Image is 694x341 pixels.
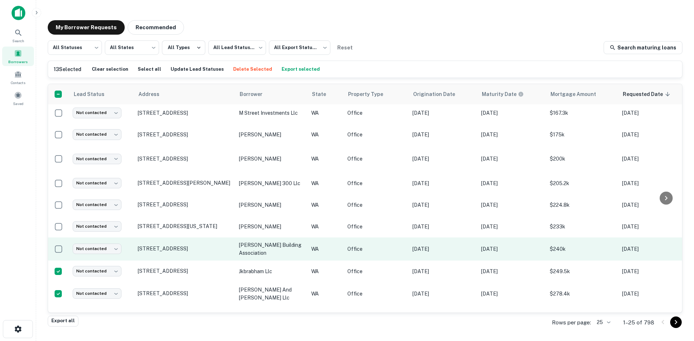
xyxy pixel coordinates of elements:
[134,84,235,104] th: Address
[481,155,543,163] p: [DATE]
[481,131,543,139] p: [DATE]
[312,90,335,99] span: State
[348,90,393,99] span: Property Type
[670,316,682,328] button: Go to next page
[550,131,615,139] p: $175k
[412,201,474,209] p: [DATE]
[2,88,34,108] a: Saved
[138,201,232,208] p: [STREET_ADDRESS]
[347,155,405,163] p: Office
[90,64,130,75] button: Clear selection
[481,223,543,231] p: [DATE]
[128,20,184,35] button: Recommended
[2,26,34,45] a: Search
[136,64,163,75] button: Select all
[412,131,474,139] p: [DATE]
[481,109,543,117] p: [DATE]
[169,64,226,75] button: Update Lead Statuses
[48,20,125,35] button: My Borrower Requests
[622,267,684,275] p: [DATE]
[550,290,615,298] p: $278.4k
[48,38,102,57] div: All Statuses
[2,67,34,87] a: Contacts
[138,245,232,252] p: [STREET_ADDRESS]
[482,90,517,98] h6: Maturity Date
[162,40,205,55] button: All Types
[69,84,134,104] th: Lead Status
[344,84,409,104] th: Property Type
[239,286,304,302] p: [PERSON_NAME] and [PERSON_NAME] llc
[311,290,340,298] p: WA
[550,245,615,253] p: $240k
[550,155,615,163] p: $200k
[546,84,618,104] th: Mortgage Amount
[622,223,684,231] p: [DATE]
[622,245,684,253] p: [DATE]
[412,223,474,231] p: [DATE]
[482,90,524,98] div: Maturity dates displayed may be estimated. Please contact the lender for the most accurate maturi...
[347,267,405,275] p: Office
[13,101,23,106] span: Saved
[482,90,533,98] span: Maturity dates displayed may be estimated. Please contact the lender for the most accurate maturi...
[73,178,121,188] div: Not contacted
[138,223,232,229] p: [STREET_ADDRESS][US_STATE]
[54,65,81,73] h6: 13 Selected
[73,288,121,299] div: Not contacted
[208,38,266,57] div: All Lead Statuses
[235,84,308,104] th: Borrower
[231,64,274,75] button: Delete Selected
[73,154,121,164] div: Not contacted
[550,201,615,209] p: $224.8k
[239,267,304,275] p: jkbrabham llc
[412,179,474,187] p: [DATE]
[347,201,405,209] p: Office
[622,155,684,163] p: [DATE]
[409,84,477,104] th: Origination Date
[2,47,34,66] a: Borrowers
[73,221,121,232] div: Not contacted
[481,245,543,253] p: [DATE]
[239,201,304,209] p: [PERSON_NAME]
[73,200,121,210] div: Not contacted
[240,90,272,99] span: Borrower
[138,90,169,99] span: Address
[73,244,121,254] div: Not contacted
[347,131,405,139] p: Office
[73,90,114,99] span: Lead Status
[412,109,474,117] p: [DATE]
[658,283,694,318] iframe: Chat Widget
[550,179,615,187] p: $205.2k
[138,290,232,297] p: [STREET_ADDRESS]
[311,131,340,139] p: WA
[239,241,304,257] p: [PERSON_NAME] building association
[333,40,356,55] button: Reset
[347,223,405,231] p: Office
[239,223,304,231] p: [PERSON_NAME]
[105,38,159,57] div: All States
[481,201,543,209] p: [DATE]
[622,201,684,209] p: [DATE]
[347,290,405,298] p: Office
[550,267,615,275] p: $249.5k
[604,41,682,54] a: Search maturing loans
[412,155,474,163] p: [DATE]
[622,290,684,298] p: [DATE]
[623,90,672,99] span: Requested Date
[280,64,322,75] button: Export selected
[412,290,474,298] p: [DATE]
[239,179,304,187] p: [PERSON_NAME] 300 llc
[311,267,340,275] p: WA
[550,109,615,117] p: $167.3k
[308,84,344,104] th: State
[412,267,474,275] p: [DATE]
[412,245,474,253] p: [DATE]
[551,90,605,99] span: Mortgage Amount
[311,245,340,253] p: WA
[622,179,684,187] p: [DATE]
[347,109,405,117] p: Office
